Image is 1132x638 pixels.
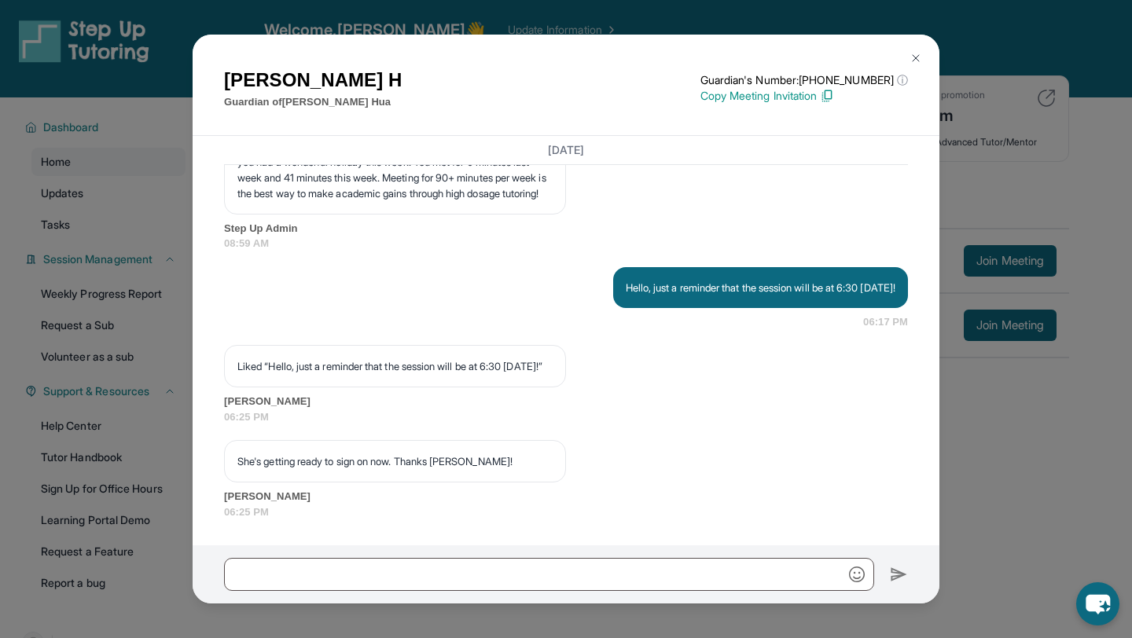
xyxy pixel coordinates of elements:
[700,72,908,88] p: Guardian's Number: [PHONE_NUMBER]
[224,394,908,409] span: [PERSON_NAME]
[224,221,908,236] span: Step Up Admin
[890,565,908,584] img: Send icon
[224,409,908,425] span: 06:25 PM
[224,504,908,520] span: 06:25 PM
[626,280,895,295] p: Hello, just a reminder that the session will be at 6:30 [DATE]!
[224,236,908,251] span: 08:59 AM
[700,88,908,104] p: Copy Meeting Invitation
[224,489,908,504] span: [PERSON_NAME]
[897,72,908,88] span: ⓘ
[910,52,922,64] img: Close Icon
[237,453,553,469] p: She's getting ready to sign on now. Thanks [PERSON_NAME]!
[1076,582,1119,625] button: chat-button
[820,89,834,103] img: Copy Icon
[237,358,553,374] p: Liked “Hello, just a reminder that the session will be at 6:30 [DATE]!”
[849,566,865,582] img: Emoji
[224,142,908,158] h3: [DATE]
[224,66,402,94] h1: [PERSON_NAME] H
[863,314,908,330] span: 06:17 PM
[237,138,553,201] p: We hope your student's school year is off to a great start, and we hope you had a wonderful holid...
[224,94,402,110] p: Guardian of [PERSON_NAME] Hua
